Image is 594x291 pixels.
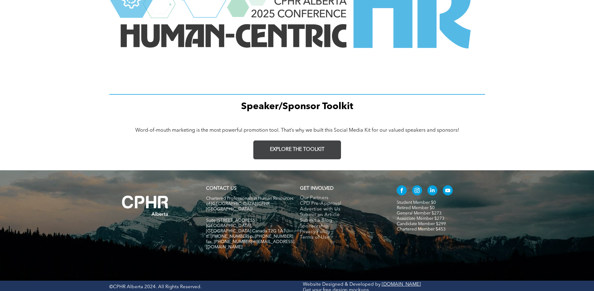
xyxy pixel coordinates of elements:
a: Our Partners [300,195,384,201]
a: Sponsorship [300,224,384,229]
a: Advertise with Us [300,207,384,212]
a: Chartered Member $453 [397,227,446,231]
span: tf. [PHONE_NUMBER] p. [PHONE_NUMBER] [206,234,293,239]
span: fax. [PHONE_NUMBER] e:[EMAIL_ADDRESS][DOMAIN_NAME] [206,240,294,249]
a: CPD Pre-Approval [300,201,384,207]
a: [DOMAIN_NAME] [382,282,421,287]
a: Privacy Policy [300,229,384,235]
a: Terms of Use [300,235,384,241]
a: Student Member $0 [397,200,436,205]
a: Submit an Article [300,212,384,218]
a: Website Designed & Developed by [303,282,380,287]
a: facebook [397,185,407,197]
a: instagram [412,185,422,197]
img: A white background with a few lines on it [109,183,181,229]
a: EXPLORE THE TOOLKIT [253,140,341,159]
span: Word-of-mouth marketing is the most powerful promotion tool. That’s why we built this Social Medi... [135,128,459,133]
a: youtube [443,185,453,197]
span: GET INVOLVED [300,186,333,191]
span: EXPLORE THE TOOLKIT [270,147,324,153]
a: CONTACT US [206,186,236,191]
span: Chartered Professionals in Human Resources of [GEOGRAPHIC_DATA] (CPHR [GEOGRAPHIC_DATA]) [206,196,293,211]
a: General Member $273 [397,211,442,215]
a: Associate Member $273 [397,216,444,221]
a: Retired Member $0 [397,206,435,210]
span: Suite [STREET_ADDRESS] [206,218,256,223]
a: Submit a Blog [300,218,384,224]
a: linkedin [427,185,437,197]
span: [GEOGRAPHIC_DATA], [GEOGRAPHIC_DATA] Canada T2G 1A1 [206,224,286,233]
span: ©CPHR Alberta 2024. All Rights Reserved. [109,285,202,289]
span: Speaker/Sponsor Toolkit [241,102,353,111]
a: Candidate Member $299 [397,222,446,226]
